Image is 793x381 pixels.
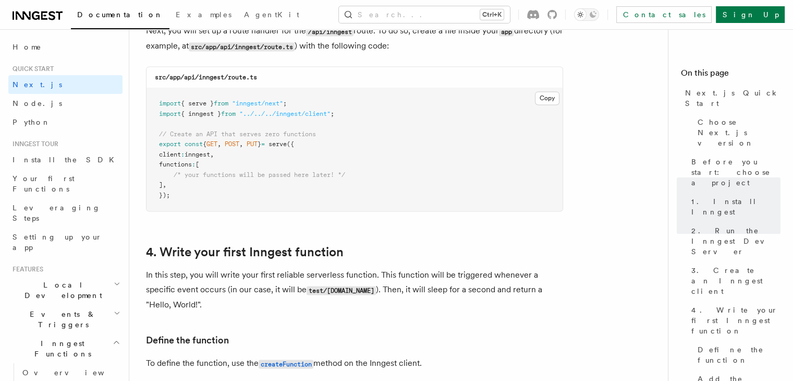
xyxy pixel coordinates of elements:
a: Your first Functions [8,169,123,198]
span: GET [206,140,217,148]
code: src/app/api/inngest/route.ts [189,42,295,51]
span: , [163,181,166,188]
span: Features [8,265,43,273]
span: Examples [176,10,231,19]
span: , [217,140,221,148]
code: src/app/api/inngest/route.ts [155,74,257,81]
a: Next.js Quick Start [681,84,780,113]
span: "../../../inngest/client" [239,110,331,117]
a: 4. Write your first Inngest function [687,301,780,340]
span: from [221,110,236,117]
span: Next.js [13,80,62,89]
code: createFunction [259,360,313,368]
button: Events & Triggers [8,305,123,334]
span: { serve } [181,100,214,107]
span: { [203,140,206,148]
span: inngest [185,151,210,158]
span: Inngest Functions [8,338,113,359]
span: /* your functions will be passed here later! */ [174,171,345,178]
span: "inngest/next" [232,100,283,107]
span: [ [196,161,199,168]
span: Before you start: choose a project [691,157,780,188]
span: Setting up your app [13,233,102,252]
button: Toggle dark mode [574,8,599,21]
a: Sign Up [716,6,785,23]
button: Inngest Functions [8,334,123,363]
a: createFunction [259,358,313,368]
span: serve [269,140,287,148]
a: Python [8,113,123,132]
code: app [499,27,514,36]
button: Local Development [8,276,123,305]
span: : [192,161,196,168]
span: AgentKit [244,10,299,19]
span: // Create an API that serves zero functions [159,130,316,138]
span: Your first Functions [13,174,75,193]
span: Choose Next.js version [698,117,780,148]
span: } [258,140,261,148]
a: Home [8,38,123,56]
span: Define the function [698,344,780,365]
span: 3. Create an Inngest client [691,265,780,296]
a: Examples [169,3,238,28]
span: Node.js [13,99,62,108]
span: { inngest } [181,110,221,117]
a: 2. Run the Inngest Dev Server [687,221,780,261]
p: To define the function, use the method on the Inngest client. [146,356,563,371]
a: Define the function [146,333,229,348]
span: const [185,140,203,148]
span: = [261,140,265,148]
p: Next, you will set up a route handler for the route. To do so, create a file inside your director... [146,23,563,54]
span: import [159,110,181,117]
span: functions [159,161,192,168]
code: /api/inngest [306,27,353,36]
span: , [210,151,214,158]
p: In this step, you will write your first reliable serverless function. This function will be trigg... [146,268,563,312]
span: Events & Triggers [8,309,114,330]
span: Install the SDK [13,156,120,164]
a: Before you start: choose a project [687,152,780,192]
span: , [239,140,243,148]
button: Search...Ctrl+K [339,6,510,23]
span: from [214,100,228,107]
a: Choose Next.js version [693,113,780,152]
span: Local Development [8,280,114,301]
span: export [159,140,181,148]
span: Home [13,42,42,52]
span: 4. Write your first Inngest function [691,305,780,336]
a: Next.js [8,75,123,94]
span: import [159,100,181,107]
span: }); [159,192,170,199]
span: Next.js Quick Start [685,88,780,109]
h4: On this page [681,67,780,84]
span: ] [159,181,163,188]
a: AgentKit [238,3,306,28]
span: POST [225,140,239,148]
a: 3. Create an Inngest client [687,261,780,301]
span: PUT [247,140,258,148]
span: : [181,151,185,158]
button: Copy [535,91,559,105]
span: client [159,151,181,158]
a: 1. Install Inngest [687,192,780,221]
a: Define the function [693,340,780,370]
a: Contact sales [616,6,712,23]
a: Install the SDK [8,150,123,169]
span: Quick start [8,65,54,73]
a: Node.js [8,94,123,113]
span: ; [331,110,334,117]
span: Python [13,118,51,126]
span: Leveraging Steps [13,204,101,222]
span: ; [283,100,287,107]
span: 1. Install Inngest [691,196,780,217]
kbd: Ctrl+K [480,9,504,20]
span: Inngest tour [8,140,58,148]
a: Setting up your app [8,228,123,257]
a: Documentation [71,3,169,29]
a: 4. Write your first Inngest function [146,245,344,259]
span: ({ [287,140,294,148]
code: test/[DOMAIN_NAME] [307,286,376,295]
span: Documentation [77,10,163,19]
span: 2. Run the Inngest Dev Server [691,225,780,257]
span: Overview [22,368,130,377]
